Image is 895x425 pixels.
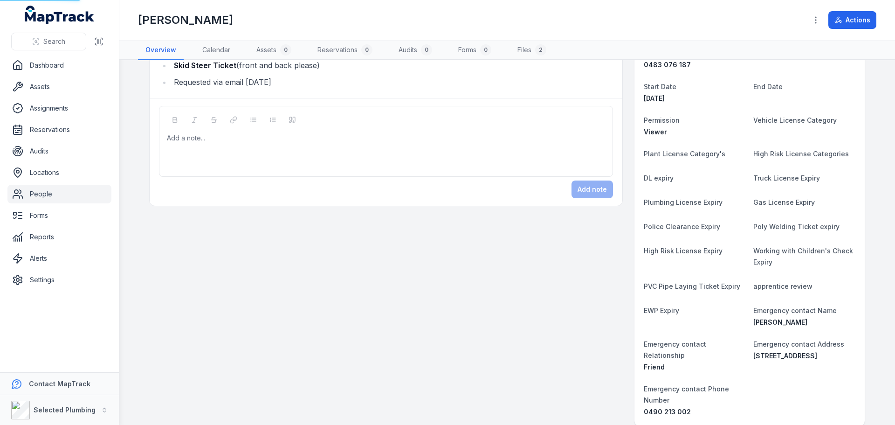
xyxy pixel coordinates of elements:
span: Plumbing License Expiry [644,198,723,206]
a: Assets0 [249,41,299,60]
a: Locations [7,163,111,182]
span: [PERSON_NAME] [753,318,807,326]
span: Emergency contact Phone Number [644,385,729,404]
span: Gas License Expiry [753,198,815,206]
span: 0490 213 002 [644,408,691,416]
h1: [PERSON_NAME] [138,13,233,28]
span: Viewer [644,128,667,136]
a: Audits0 [391,41,440,60]
div: 0 [361,44,372,56]
span: Permission [644,116,680,124]
button: Actions [828,11,876,29]
a: Calendar [195,41,238,60]
span: Truck License Expiry [753,174,820,182]
a: Files2 [510,41,554,60]
a: Overview [138,41,184,60]
span: Vehicle License Category [753,116,837,124]
a: Reservations [7,120,111,139]
a: Reservations0 [310,41,380,60]
span: Working with Children's Check Expiry [753,247,853,266]
a: Audits [7,142,111,160]
span: apprentice review [753,282,812,290]
strong: Selected Plumbing [34,406,96,414]
div: 0 [280,44,291,56]
a: Alerts [7,249,111,268]
div: 0 [421,44,432,56]
span: Friend [644,363,665,371]
div: 2 [535,44,546,56]
strong: Skid Steer Ticket [174,61,236,70]
a: MapTrack [25,6,95,24]
div: 0 [480,44,491,56]
a: Assignments [7,99,111,118]
span: High Risk License Categories [753,150,849,158]
a: Forms [7,206,111,225]
span: Emergency contact Name [753,307,837,314]
span: Police Clearance Expiry [644,223,720,230]
span: Search [43,37,65,46]
span: Emergency contact Relationship [644,340,706,359]
span: [STREET_ADDRESS] [753,352,817,360]
li: Requested via email [DATE] [171,76,613,89]
span: 0483 076 187 [644,61,691,69]
span: PVC Pipe Laying Ticket Expiry [644,282,740,290]
span: High Risk License Expiry [644,247,723,255]
span: End Date [753,83,783,91]
a: People [7,185,111,203]
a: Reports [7,228,111,246]
span: Emergency contact Address [753,340,844,348]
span: Poly Welding Ticket expiry [753,223,840,230]
span: EWP Expiry [644,307,679,314]
strong: Contact MapTrack [29,380,90,388]
a: Forms0 [451,41,499,60]
button: Search [11,33,86,50]
span: DL expiry [644,174,674,182]
a: Settings [7,271,111,289]
span: Start Date [644,83,676,91]
li: (front and back please) [171,59,613,72]
time: 8/18/2025, 12:00:00 AM [644,94,665,102]
a: Dashboard [7,56,111,75]
a: Assets [7,77,111,96]
span: Plant License Category's [644,150,725,158]
span: [DATE] [644,94,665,102]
